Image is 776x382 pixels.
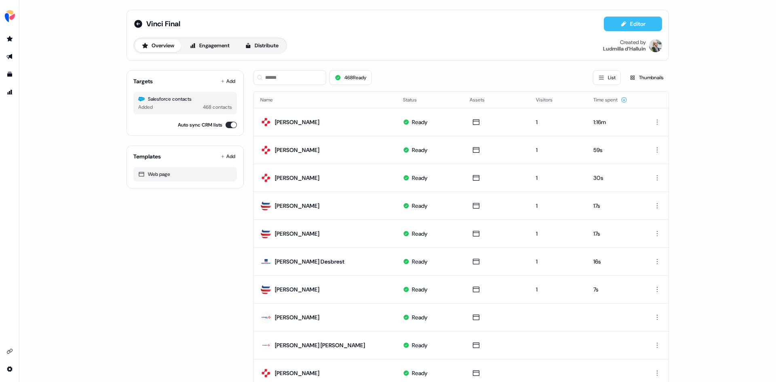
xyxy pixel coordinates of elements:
[593,70,621,85] button: List
[203,103,232,111] div: 468 contacts
[275,313,319,321] div: [PERSON_NAME]
[3,68,16,81] a: Go to templates
[536,146,580,154] div: 1
[275,146,319,154] div: [PERSON_NAME]
[3,50,16,63] a: Go to outbound experience
[593,93,627,107] button: Time spent
[133,152,161,160] div: Templates
[412,118,428,126] div: Ready
[146,19,180,29] span: Vinci Final
[3,345,16,358] a: Go to integrations
[3,363,16,376] a: Go to integrations
[593,285,635,293] div: 7s
[536,118,580,126] div: 1
[412,202,428,210] div: Ready
[260,93,283,107] button: Name
[275,369,319,377] div: [PERSON_NAME]
[275,285,319,293] div: [PERSON_NAME]
[604,17,662,31] button: Editor
[138,170,232,178] div: Web page
[403,93,426,107] button: Status
[536,93,562,107] button: Visitors
[603,46,646,52] div: Ludmilla d’Halluin
[275,174,319,182] div: [PERSON_NAME]
[412,230,428,238] div: Ready
[412,257,428,266] div: Ready
[412,174,428,182] div: Ready
[412,341,428,349] div: Ready
[138,95,232,103] div: Salesforce contacts
[624,70,669,85] button: Thumbnails
[219,151,237,162] button: Add
[178,121,222,129] label: Auto sync CRM lists
[138,103,153,111] div: Added
[412,369,428,377] div: Ready
[536,257,580,266] div: 1
[275,230,319,238] div: [PERSON_NAME]
[275,257,344,266] div: [PERSON_NAME] Desbrest
[133,77,153,85] div: Targets
[329,70,372,85] button: 468Ready
[604,21,662,29] a: Editor
[536,202,580,210] div: 1
[412,146,428,154] div: Ready
[593,174,635,182] div: 30s
[536,285,580,293] div: 1
[3,86,16,99] a: Go to attribution
[412,313,428,321] div: Ready
[275,341,365,349] div: [PERSON_NAME] [PERSON_NAME]
[620,39,646,46] div: Created by
[536,174,580,182] div: 1
[135,39,181,52] button: Overview
[238,39,285,52] button: Distribute
[649,39,662,52] img: Ludmilla
[536,230,580,238] div: 1
[275,118,319,126] div: [PERSON_NAME]
[593,118,635,126] div: 1:16m
[219,76,237,87] button: Add
[593,257,635,266] div: 16s
[593,146,635,154] div: 59s
[593,202,635,210] div: 17s
[593,230,635,238] div: 17s
[463,92,530,108] th: Assets
[275,202,319,210] div: [PERSON_NAME]
[183,39,236,52] button: Engagement
[3,32,16,45] a: Go to prospects
[412,285,428,293] div: Ready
